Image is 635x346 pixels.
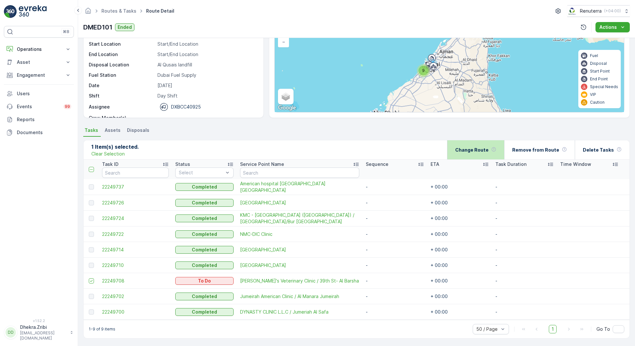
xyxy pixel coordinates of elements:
a: Routes & Tasks [101,8,136,14]
button: Operations [4,43,74,56]
p: Actions [599,24,617,30]
p: Service Point Name [240,161,284,167]
td: - [492,195,557,211]
a: KMC - Karama Medical Center (Burjuman) / Karama/Bur Dubai [240,212,359,225]
p: Crew Member(s) [89,115,155,121]
p: Dubai Fuel Supply [157,72,257,78]
p: Documents [17,129,71,136]
button: Asset [4,56,74,69]
p: Caution [590,100,605,105]
p: Time Window [560,161,591,167]
td: - [492,211,557,226]
span: [GEOGRAPHIC_DATA] [240,247,359,253]
a: 22249702 [102,293,169,300]
a: 22249726 [102,200,169,206]
button: To Do [175,277,234,285]
a: American hospital Dubai Clinic Al Barsha [240,180,359,193]
td: - [363,195,427,211]
button: Completed [175,246,234,254]
img: logo [4,5,17,18]
td: - [492,258,557,273]
a: Documents [4,126,74,139]
p: Users [17,90,71,97]
span: American hospital [GEOGRAPHIC_DATA] [GEOGRAPHIC_DATA] [240,180,359,193]
p: Completed [192,293,217,300]
td: + 00:00 [427,289,492,304]
button: Completed [175,230,234,238]
a: Layers [279,89,293,104]
div: Toggle Row Selected [89,278,94,283]
img: logo_light-DOdMpM7g.png [19,5,47,18]
p: Status [175,161,190,167]
td: - [492,289,557,304]
td: - [492,179,557,195]
button: Completed [175,293,234,300]
div: 9 [417,64,430,77]
p: Assignee [89,104,110,110]
td: + 00:00 [427,211,492,226]
div: Toggle Row Selected [89,294,94,299]
a: DYNASTY CLINIC L.L.C / Jumeriah Al Safa [240,309,359,315]
p: Completed [192,309,217,315]
p: [DATE] [157,82,257,89]
button: Completed [175,308,234,316]
a: NMC-DIC Clinic [240,231,359,237]
p: Shift [89,93,155,99]
button: DDDhekra.Zribi[EMAIL_ADDRESS][DOMAIN_NAME] [4,324,74,341]
p: Events [17,103,60,110]
p: Start Location [89,41,155,47]
a: Jumeirah American Clinic / Al Manara Jumeirah [240,293,359,300]
button: Actions [595,22,630,32]
p: Reports [17,116,71,123]
p: Start/End Location [157,41,257,47]
td: + 00:00 [427,226,492,242]
p: Disposal [590,61,607,66]
p: Al Qusais landfill [157,62,257,68]
div: Toggle Row Selected [89,200,94,205]
p: Operations [17,46,61,52]
td: - [492,226,557,242]
div: Toggle Row Selected [89,232,94,237]
td: + 00:00 [427,195,492,211]
p: Completed [192,262,217,269]
div: Toggle Row Selected [89,263,94,268]
a: Events99 [4,100,74,113]
button: Completed [175,199,234,207]
a: Users [4,87,74,100]
p: Date [89,82,155,89]
p: 1 Item(s) selected. [91,143,139,151]
span: 1 [549,325,557,333]
td: - [492,273,557,289]
a: 22249737 [102,184,169,190]
p: Completed [192,200,217,206]
button: Completed [175,183,234,191]
a: 22249722 [102,231,169,237]
button: Renuterra(+04:00) [567,5,630,17]
p: [EMAIL_ADDRESS][DOMAIN_NAME] [20,330,67,341]
span: Tasks [85,127,98,133]
a: 22249714 [102,247,169,253]
td: - [363,179,427,195]
p: Delete Tasks [583,147,614,153]
a: American hospital Al Khawaneej [240,262,359,269]
div: DD [6,327,16,338]
p: Completed [192,247,217,253]
button: Engagement [4,69,74,82]
p: 99 [65,104,70,109]
a: 22249710 [102,262,169,269]
td: - [363,304,427,320]
td: - [363,289,427,304]
p: Completed [192,215,217,222]
td: + 00:00 [427,258,492,273]
p: Renuterra [580,8,602,14]
p: Change Route [455,147,489,153]
p: Day Shift [157,93,257,99]
p: 1-9 of 9 items [89,327,115,332]
p: Remove from Route [512,147,559,153]
span: Go To [596,326,610,332]
td: - [363,226,427,242]
a: 22249708 [102,278,169,284]
a: Reports [4,113,74,126]
p: ( +04:00 ) [604,8,621,14]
